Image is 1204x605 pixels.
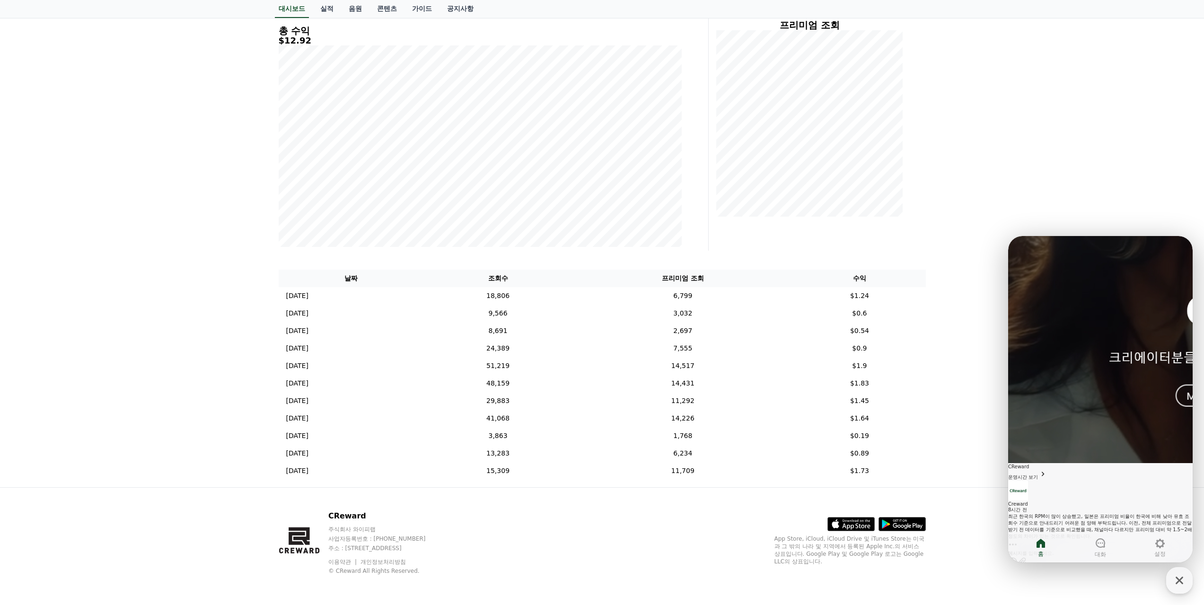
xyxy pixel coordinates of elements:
p: [DATE] [286,361,308,371]
a: 이용약관 [328,559,358,565]
td: 3,032 [572,305,793,322]
th: 날짜 [279,270,424,287]
p: © CReward All Rights Reserved. [328,567,444,575]
td: $1.64 [793,410,925,427]
p: [DATE] [286,431,308,441]
h4: 총 수익 [279,26,682,36]
td: 48,159 [424,375,572,392]
td: 18,806 [424,287,572,305]
td: 14,226 [572,410,793,427]
td: $1.83 [793,375,925,392]
td: 6,234 [572,445,793,462]
td: 13,283 [424,445,572,462]
th: 수익 [793,270,925,287]
p: CReward [328,510,444,522]
td: $1.73 [793,462,925,480]
p: [DATE] [286,343,308,353]
iframe: Channel chat [1008,236,1193,562]
p: [DATE] [286,396,308,406]
p: [DATE] [286,378,308,388]
td: 9,566 [424,305,572,322]
td: 11,709 [572,462,793,480]
td: 3,863 [424,427,572,445]
td: 24,389 [424,340,572,357]
td: $0.89 [793,445,925,462]
td: 6,799 [572,287,793,305]
td: $0.19 [793,427,925,445]
td: $0.54 [793,322,925,340]
p: App Store, iCloud, iCloud Drive 및 iTunes Store는 미국과 그 밖의 나라 및 지역에서 등록된 Apple Inc.의 서비스 상표입니다. Goo... [774,535,926,565]
td: 7,555 [572,340,793,357]
td: 2,697 [572,322,793,340]
p: [DATE] [286,326,308,336]
p: 사업자등록번호 : [PHONE_NUMBER] [328,535,444,543]
p: [DATE] [286,308,308,318]
td: 8,691 [424,322,572,340]
td: 29,883 [424,392,572,410]
td: $1.24 [793,287,925,305]
td: $0.9 [793,340,925,357]
th: 프리미엄 조회 [572,270,793,287]
p: [DATE] [286,466,308,476]
td: 1,768 [572,427,793,445]
td: 15,309 [424,462,572,480]
td: 41,068 [424,410,572,427]
p: 주소 : [STREET_ADDRESS] [328,544,444,552]
td: 14,517 [572,357,793,375]
td: $1.9 [793,357,925,375]
td: $1.45 [793,392,925,410]
th: 조회수 [424,270,572,287]
td: $0.6 [793,305,925,322]
p: [DATE] [286,448,308,458]
p: [DATE] [286,413,308,423]
h4: 프리미엄 조회 [716,20,903,30]
td: 14,431 [572,375,793,392]
p: [DATE] [286,291,308,301]
h5: $12.92 [279,36,682,45]
p: 주식회사 와이피랩 [328,526,444,533]
td: 51,219 [424,357,572,375]
a: 개인정보처리방침 [360,559,406,565]
td: 11,292 [572,392,793,410]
